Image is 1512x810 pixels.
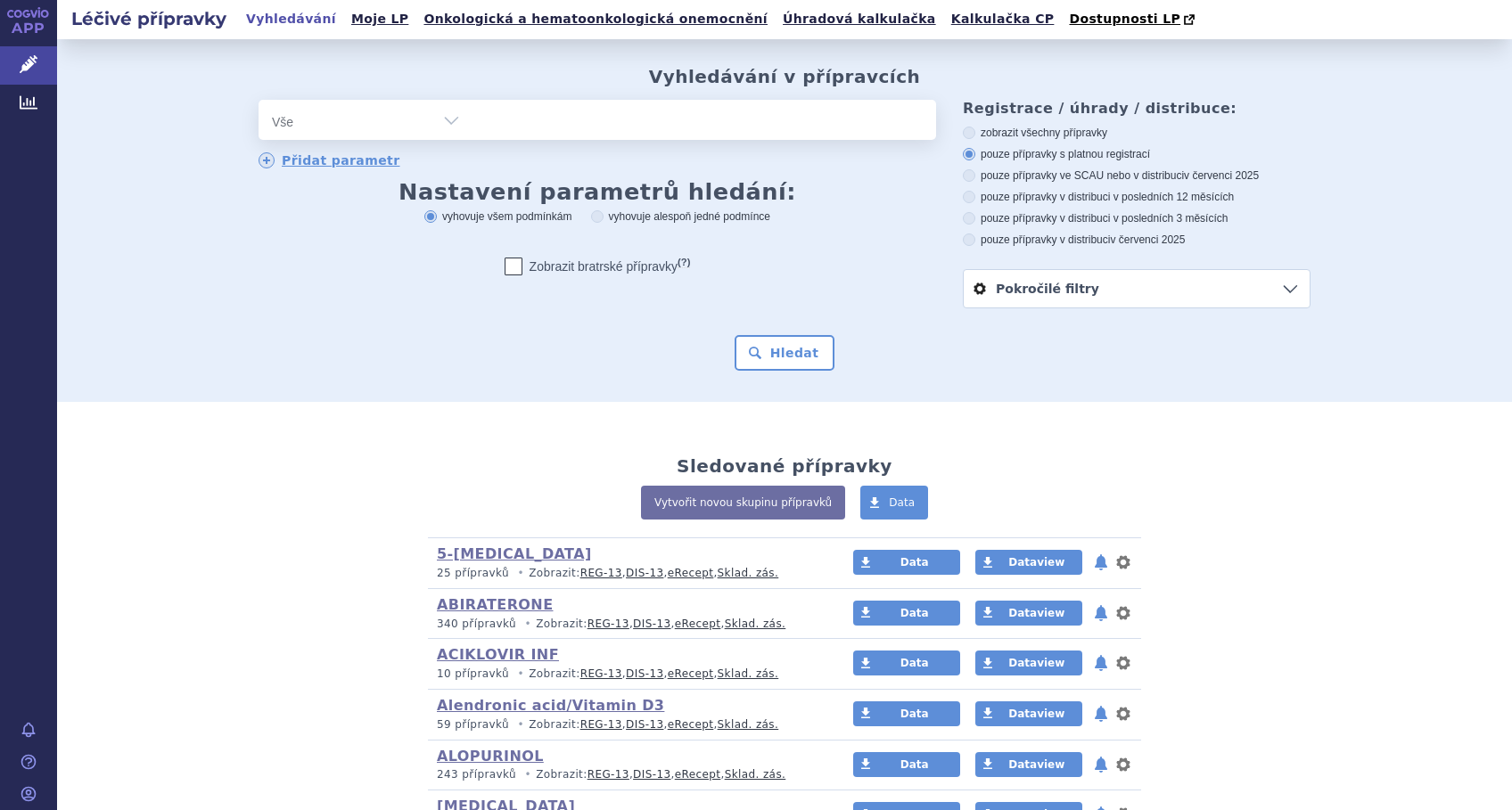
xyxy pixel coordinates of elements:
a: DIS-13 [626,667,663,680]
a: REG-13 [588,618,629,630]
label: pouze přípravky v distribuci [963,233,1311,247]
button: nastavení [1114,552,1132,573]
a: Data [853,650,960,675]
a: Přidat parametr [259,152,400,168]
i: • [513,566,529,581]
label: pouze přípravky ve SCAU nebo v distribuci [963,168,1311,183]
label: zobrazit všechny přípravky [963,126,1311,140]
p: Zobrazit: , , , [437,767,819,782]
button: notifikace [1092,703,1110,724]
button: nastavení [1114,754,1132,775]
button: notifikace [1092,602,1110,624]
p: Zobrazit: , , , [437,717,819,732]
a: Dataview [975,701,1082,726]
button: nastavení [1114,602,1132,624]
label: pouze přípravky s platnou registrací [963,147,1311,161]
a: Data [853,550,960,575]
button: nastavení [1114,652,1132,674]
span: Data [900,758,929,771]
h3: Nastavení parametrů hledání: [259,184,936,200]
a: Moje LP [346,7,414,31]
h2: Sledované přípravky [677,455,892,477]
a: Data [853,752,960,777]
a: Úhradová kalkulačka [777,7,941,31]
h2: Vyhledávání v přípravcích [649,66,921,87]
i: • [513,717,529,732]
span: v červenci 2025 [1184,169,1259,182]
a: eRecept [668,718,714,731]
a: ABIRATERONE [437,596,553,613]
button: notifikace [1092,652,1110,674]
span: 243 přípravků [437,768,516,781]
a: Vyhledávání [241,7,341,31]
label: vyhovuje alespoň jedné podmínce [591,209,770,224]
button: nastavení [1114,703,1132,724]
a: Sklad. zás. [718,567,779,579]
a: 5-[MEDICAL_DATA] [437,545,592,562]
label: vyhovuje všem podmínkám [424,209,571,224]
span: Dostupnosti LP [1069,12,1180,26]
button: Hledat [735,335,835,371]
i: • [520,767,536,782]
a: DIS-13 [633,618,670,630]
span: Dataview [1008,556,1064,569]
p: Zobrazit: , , , [437,617,819,632]
span: 59 přípravků [437,718,509,731]
label: pouze přípravky v distribuci v posledních 3 měsících [963,211,1311,225]
a: Dataview [975,601,1082,626]
a: Alendronic acid/Vitamin D3 [437,697,664,714]
span: 25 přípravků [437,567,509,579]
span: Dataview [1008,758,1064,771]
i: • [520,617,536,632]
a: Dataview [975,650,1082,675]
label: pouze přípravky v distribuci v posledních 12 měsících [963,190,1311,204]
a: eRecept [675,618,721,630]
i: • [513,667,529,682]
a: ALOPURINOL [437,748,544,765]
span: Data [900,708,929,720]
a: ACIKLOVIR INF [437,646,559,663]
a: Sklad. zás. [718,718,779,731]
h2: Léčivé přípravky [57,6,241,31]
a: REG-13 [580,667,622,680]
span: Data [889,496,915,509]
a: Data [853,701,960,726]
abbr: (?) [678,257,690,268]
span: Data [900,556,929,569]
a: Dataview [975,752,1082,777]
span: Data [900,607,929,619]
a: REG-13 [580,718,622,731]
a: DIS-13 [626,718,663,731]
a: Data [853,601,960,626]
a: Dostupnosti LP [1064,7,1204,32]
label: Zobrazit bratrské přípravky [505,258,691,275]
span: v červenci 2025 [1110,233,1185,246]
span: Data [900,657,929,669]
span: Dataview [1008,657,1064,669]
a: Dataview [975,550,1082,575]
button: notifikace [1092,552,1110,573]
a: REG-13 [588,768,629,781]
a: Kalkulačka CP [946,7,1060,31]
a: REG-13 [580,567,622,579]
a: Data [860,486,928,520]
a: DIS-13 [626,567,663,579]
a: Pokročilé filtry [964,270,1310,307]
a: eRecept [668,567,714,579]
a: eRecept [675,768,721,781]
a: Sklad. zás. [718,667,779,680]
span: 340 přípravků [437,618,516,630]
a: Onkologická a hematoonkologická onemocnění [418,7,773,31]
a: Sklad. zás. [725,768,786,781]
p: Zobrazit: , , , [437,566,819,581]
span: 10 přípravků [437,667,509,680]
p: Zobrazit: , , , [437,667,819,682]
button: notifikace [1092,754,1110,775]
h3: Registrace / úhrady / distribuce: [963,100,1311,117]
a: Vytvořit novou skupinu přípravků [641,486,845,520]
span: Dataview [1008,708,1064,720]
a: DIS-13 [633,768,670,781]
span: Dataview [1008,607,1064,619]
a: eRecept [668,667,714,680]
a: Sklad. zás. [725,618,786,630]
